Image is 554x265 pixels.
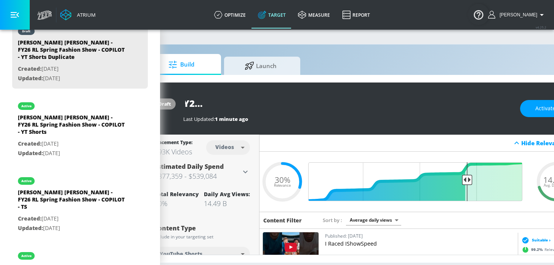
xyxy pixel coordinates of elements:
[488,10,546,19] button: [PERSON_NAME]
[74,11,96,18] div: Atrium
[18,65,42,72] span: Created:
[18,214,125,224] p: [DATE]
[18,74,125,83] p: [DATE]
[346,215,401,225] div: Average daily views
[21,104,32,108] div: active
[183,116,512,122] div: Last Updated:
[18,140,42,147] span: Created:
[154,162,224,171] span: Estimated Daily Spend
[18,64,125,74] p: [DATE]
[18,139,125,149] p: [DATE]
[12,170,148,238] div: active[PERSON_NAME] [PERSON_NAME] - FY26 RL Spring Fashion Show - COPILOT - TSCreated:[DATE]Updat...
[520,236,551,244] div: Suitable ›
[232,57,290,75] span: Launch
[159,101,171,107] div: draft
[18,114,125,139] div: [PERSON_NAME] [PERSON_NAME] - FY26 RL Spring Fashion Show - COPILOT - YT Shorts
[152,56,210,74] span: Build
[208,1,252,29] a: optimize
[215,116,248,122] span: 1 minute ago
[468,4,489,25] button: Open Resource Center
[323,217,342,224] span: Sort by
[313,162,526,201] input: Final Threshold
[292,1,336,29] a: measure
[154,235,250,239] div: Include in your targeting set
[160,250,202,258] span: YouTube Shorts
[325,232,515,240] p: Published: [DATE]
[21,179,32,183] div: active
[496,12,537,17] span: login as: kacey.labar@zefr.com
[263,217,302,224] h6: Content Filter
[154,190,199,198] div: Total Relevancy
[60,9,96,21] a: Atrium
[154,225,250,231] div: Content Type
[263,232,319,264] img: uA9Zcg3vHvo
[204,199,250,208] div: 14.49 B
[18,189,125,214] div: [PERSON_NAME] [PERSON_NAME] - FY26 RL Spring Fashion Show - COPILOT - TS
[18,215,42,222] span: Created:
[18,224,43,232] span: Updated:
[12,95,148,163] div: active[PERSON_NAME] [PERSON_NAME] - FY26 RL Spring Fashion Show - COPILOT - YT ShortsCreated:[DAT...
[204,190,250,198] div: Daily Avg Views:
[325,232,515,258] a: Published: [DATE]I Raced IShowSpeed
[154,199,199,208] div: 30%
[154,162,250,181] div: Estimated Daily Spend$377,359 - $539,084
[325,240,515,248] p: I Raced IShowSpeed
[18,224,125,233] p: [DATE]
[154,139,192,147] div: Placement Type:
[532,237,551,243] span: Suitable ›
[274,184,291,187] span: Relevance
[336,1,376,29] a: Report
[154,147,192,156] div: 693K Videos
[21,254,32,258] div: active
[18,149,43,157] span: Updated:
[536,25,546,29] span: v 4.25.2
[211,144,238,150] div: Videos
[22,29,30,33] div: draft
[12,20,148,89] div: draft[PERSON_NAME] [PERSON_NAME] - FY26 RL Spring Fashion Show - COPILOT - YT Shorts DuplicateCre...
[18,75,43,82] span: Updated:
[18,149,125,158] p: [DATE]
[18,39,125,64] div: [PERSON_NAME] [PERSON_NAME] - FY26 RL Spring Fashion Show - COPILOT - YT Shorts Duplicate
[275,176,290,184] span: 30%
[154,171,241,181] h3: $377,359 - $539,084
[252,1,292,29] a: Target
[531,247,544,252] span: 99.2 %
